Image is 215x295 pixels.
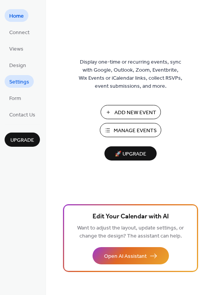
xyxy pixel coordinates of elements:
span: 🚀 Upgrade [109,149,152,159]
span: Display one-time or recurring events, sync with Google, Outlook, Zoom, Eventbrite, Wix Events or ... [79,58,182,90]
button: 🚀 Upgrade [104,146,157,161]
span: Want to adjust the layout, update settings, or change the design? The assistant can help. [77,223,184,241]
span: Form [9,95,21,103]
button: Add New Event [101,105,161,119]
span: Open AI Assistant [104,252,147,261]
span: Connect [9,29,30,37]
span: Upgrade [10,136,34,144]
span: Views [9,45,23,53]
span: Design [9,62,26,70]
a: Views [5,42,28,55]
a: Form [5,92,26,104]
button: Manage Events [100,123,161,137]
a: Contact Us [5,108,40,121]
a: Home [5,9,28,22]
button: Open AI Assistant [93,247,169,264]
span: Add New Event [114,109,156,117]
span: Settings [9,78,29,86]
a: Connect [5,26,34,38]
span: Home [9,12,24,20]
a: Design [5,59,31,71]
a: Settings [5,75,34,88]
button: Upgrade [5,133,40,147]
span: Manage Events [114,127,157,135]
span: Edit Your Calendar with AI [93,211,169,222]
span: Contact Us [9,111,35,119]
